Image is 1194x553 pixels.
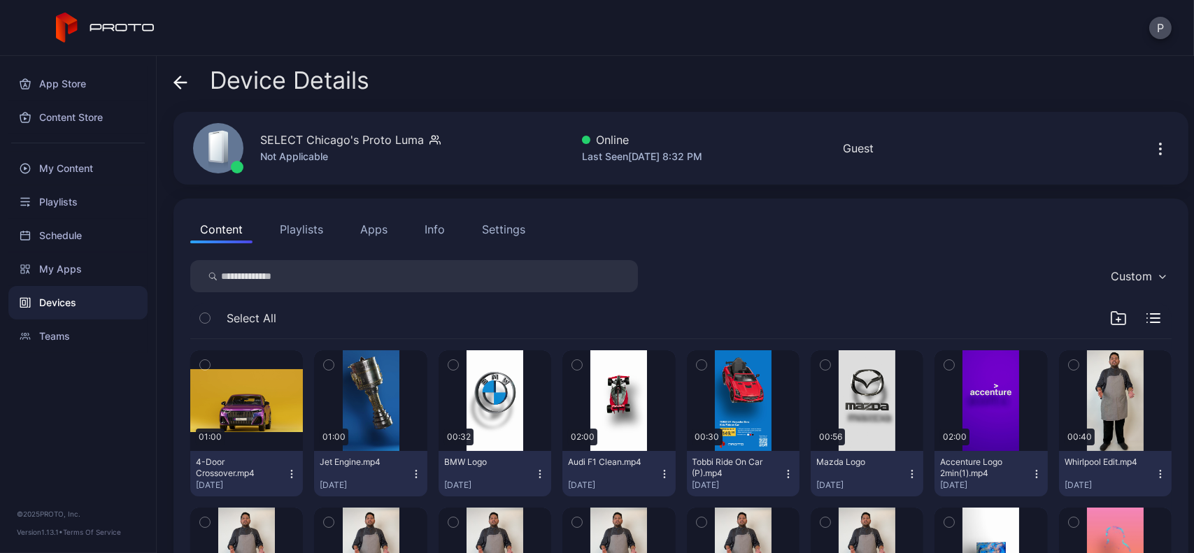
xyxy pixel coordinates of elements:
button: Info [415,215,455,243]
div: Guest [843,140,874,157]
div: Whirlpool Edit.mp4 [1065,457,1142,468]
div: Online [582,131,702,148]
a: My Apps [8,252,148,286]
div: [DATE] [1065,480,1155,491]
div: [DATE] [692,480,783,491]
div: [DATE] [444,480,534,491]
a: Content Store [8,101,148,134]
div: [DATE] [568,480,658,491]
div: Last Seen [DATE] 8:32 PM [582,148,702,165]
button: Content [190,215,253,243]
button: Apps [350,215,397,243]
a: Terms Of Service [63,528,121,536]
button: Audi F1 Clean.mp4[DATE] [562,451,675,496]
button: Playlists [270,215,333,243]
span: Version 1.13.1 • [17,528,63,536]
span: Device Details [210,67,369,94]
div: © 2025 PROTO, Inc. [17,508,139,519]
div: Info [425,221,445,238]
a: Schedule [8,219,148,252]
div: [DATE] [320,480,410,491]
div: Custom [1111,269,1152,283]
button: Settings [472,215,535,243]
a: My Content [8,152,148,185]
div: 4-Door Crossover.mp4 [196,457,273,479]
div: [DATE] [816,480,907,491]
button: Jet Engine.mp4[DATE] [314,451,427,496]
div: Settings [482,221,525,238]
span: Select All [227,310,276,326]
button: P [1149,17,1172,39]
div: [DATE] [940,480,1030,491]
div: Jet Engine.mp4 [320,457,397,468]
div: Audi F1 Clean.mp4 [568,457,645,468]
button: 4-Door Crossover.mp4[DATE] [190,451,303,496]
a: Playlists [8,185,148,219]
div: Not Applicable [260,148,441,165]
div: [DATE] [196,480,286,491]
button: BMW Logo[DATE] [439,451,551,496]
div: Mazda Logo [816,457,893,468]
a: Teams [8,319,148,353]
a: Devices [8,286,148,319]
div: Tobbi Ride On Car (P).mp4 [692,457,769,479]
a: App Store [8,67,148,101]
button: Whirlpool Edit.mp4[DATE] [1059,451,1172,496]
div: BMW Logo [444,457,521,468]
button: Accenture Logo 2min(1).mp4[DATE] [934,451,1047,496]
button: Tobbi Ride On Car (P).mp4[DATE] [687,451,799,496]
button: Mazda Logo[DATE] [811,451,923,496]
div: SELECT Chicago's Proto Luma [260,131,424,148]
button: Custom [1104,260,1172,292]
div: Accenture Logo 2min(1).mp4 [940,457,1017,479]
